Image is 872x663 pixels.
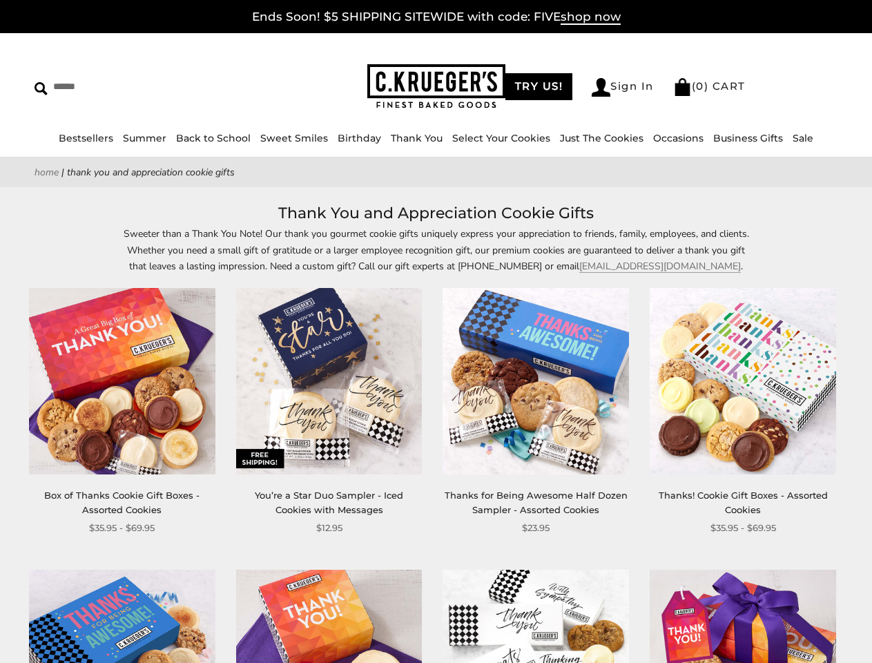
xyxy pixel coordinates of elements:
[579,260,741,273] a: [EMAIL_ADDRESS][DOMAIN_NAME]
[452,132,550,144] a: Select Your Cookies
[592,78,654,97] a: Sign In
[176,132,251,144] a: Back to School
[653,132,704,144] a: Occasions
[59,132,113,144] a: Bestsellers
[391,132,443,144] a: Thank You
[236,288,423,474] img: You’re a Star Duo Sampler - Iced Cookies with Messages
[119,226,754,273] p: Sweeter than a Thank You Note! Our thank you gourmet cookie gifts uniquely express your appreciat...
[650,288,836,474] img: Thanks! Cookie Gift Boxes - Assorted Cookies
[673,78,692,96] img: Bag
[505,73,573,100] a: TRY US!
[55,201,817,226] h1: Thank You and Appreciation Cookie Gifts
[44,490,200,515] a: Box of Thanks Cookie Gift Boxes - Assorted Cookies
[793,132,813,144] a: Sale
[123,132,166,144] a: Summer
[673,79,746,93] a: (0) CART
[35,82,48,95] img: Search
[260,132,328,144] a: Sweet Smiles
[89,521,155,535] span: $35.95 - $69.95
[35,76,218,97] input: Search
[445,490,628,515] a: Thanks for Being Awesome Half Dozen Sampler - Assorted Cookies
[443,288,629,474] img: Thanks for Being Awesome Half Dozen Sampler - Assorted Cookies
[560,132,643,144] a: Just The Cookies
[61,166,64,179] span: |
[29,288,215,474] img: Box of Thanks Cookie Gift Boxes - Assorted Cookies
[696,79,704,93] span: 0
[522,521,550,535] span: $23.95
[367,64,505,109] img: C.KRUEGER'S
[592,78,610,97] img: Account
[713,132,783,144] a: Business Gifts
[252,10,621,25] a: Ends Soon! $5 SHIPPING SITEWIDE with code: FIVEshop now
[316,521,342,535] span: $12.95
[255,490,403,515] a: You’re a Star Duo Sampler - Iced Cookies with Messages
[35,166,59,179] a: Home
[67,166,235,179] span: Thank You and Appreciation Cookie Gifts
[561,10,621,25] span: shop now
[659,490,828,515] a: Thanks! Cookie Gift Boxes - Assorted Cookies
[35,164,837,180] nav: breadcrumbs
[710,521,776,535] span: $35.95 - $69.95
[338,132,381,144] a: Birthday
